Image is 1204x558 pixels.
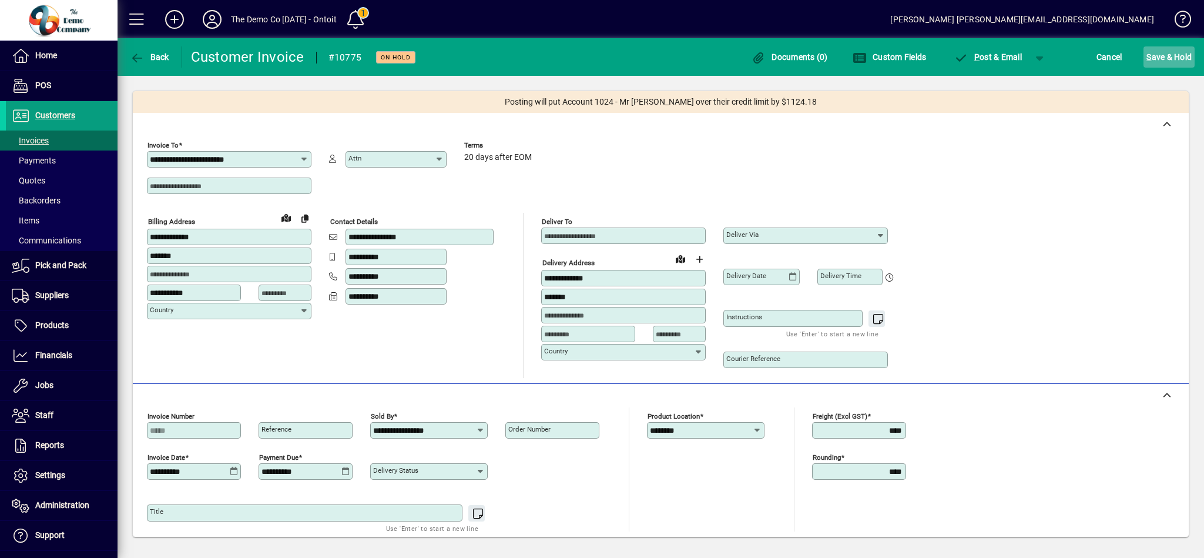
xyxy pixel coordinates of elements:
mat-label: Deliver To [542,218,572,226]
mat-label: Country [544,347,568,355]
button: Cancel [1094,46,1125,68]
a: Staff [6,401,118,430]
app-page-header-button: Back [118,46,182,68]
button: Copy to Delivery address [296,209,314,228]
span: Quotes [12,176,45,185]
button: Documents (0) [749,46,831,68]
mat-label: Country [150,306,173,314]
span: Pick and Pack [35,260,86,270]
mat-label: Instructions [726,313,762,321]
span: Payments [12,156,56,165]
mat-label: Freight (excl GST) [813,412,867,420]
button: Choose address [690,250,709,269]
span: Posting will put Account 1024 - Mr [PERSON_NAME] over their credit limit by $1124.18 [505,96,817,108]
span: Staff [35,410,53,420]
span: Communications [12,236,81,245]
a: View on map [671,249,690,268]
span: Items [12,216,39,225]
a: Financials [6,341,118,370]
mat-label: Reference [261,425,291,433]
mat-hint: Use 'Enter' to start a new line [786,327,878,340]
span: ave & Hold [1146,48,1192,66]
a: Pick and Pack [6,251,118,280]
span: Reports [35,440,64,450]
mat-label: Product location [648,412,700,420]
a: Quotes [6,171,118,191]
a: Products [6,311,118,340]
span: Financials [35,350,72,360]
mat-label: Delivery status [373,466,418,475]
span: Home [35,51,57,60]
mat-label: Attn [348,154,361,162]
a: Invoices [6,131,118,151]
a: Payments [6,151,118,171]
span: Suppliers [35,290,69,300]
span: Terms [464,142,535,149]
a: Settings [6,461,118,490]
a: Support [6,521,118,550]
span: Support [35,530,65,540]
a: Reports [6,431,118,460]
span: Back [130,52,169,62]
button: Save & Hold [1143,46,1195,68]
mat-label: Invoice To [147,141,179,149]
div: Customer Invoice [191,48,304,66]
span: Custom Fields [853,52,927,62]
div: The Demo Co [DATE] - Ontoit [231,10,337,29]
span: POS [35,81,51,90]
a: Jobs [6,371,118,400]
a: Suppliers [6,281,118,310]
mat-label: Sold by [371,412,394,420]
span: Products [35,320,69,330]
mat-label: Order number [508,425,551,433]
mat-label: Title [150,507,163,516]
a: View on map [277,208,296,227]
mat-label: Deliver via [726,230,759,239]
div: [PERSON_NAME] [PERSON_NAME][EMAIL_ADDRESS][DOMAIN_NAME] [890,10,1154,29]
mat-label: Invoice date [147,453,185,462]
span: Administration [35,500,89,510]
span: Settings [35,470,65,480]
a: Administration [6,491,118,520]
a: Knowledge Base [1166,2,1189,41]
span: Backorders [12,196,61,205]
mat-label: Rounding [813,453,841,462]
a: Home [6,41,118,71]
mat-label: Delivery time [820,272,861,280]
span: Customers [35,111,75,120]
a: POS [6,71,118,101]
span: 20 days after EOM [464,153,532,162]
mat-label: Payment due [259,453,299,462]
button: Post & Email [948,46,1028,68]
mat-label: Courier Reference [726,355,780,363]
a: Items [6,210,118,230]
span: Jobs [35,380,53,390]
button: Profile [193,9,231,30]
span: Cancel [1096,48,1122,66]
button: Custom Fields [850,46,930,68]
button: Add [156,9,193,30]
a: Backorders [6,191,118,210]
span: ost & Email [954,52,1022,62]
span: On hold [381,54,411,61]
div: #10775 [328,48,362,67]
a: Communications [6,230,118,250]
mat-label: Delivery date [726,272,766,280]
mat-hint: Use 'Enter' to start a new line [386,522,478,535]
span: S [1146,52,1151,62]
mat-label: Invoice number [147,412,194,420]
span: Documents (0) [752,52,828,62]
span: Invoices [12,136,49,145]
span: P [974,52,980,62]
button: Back [127,46,172,68]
